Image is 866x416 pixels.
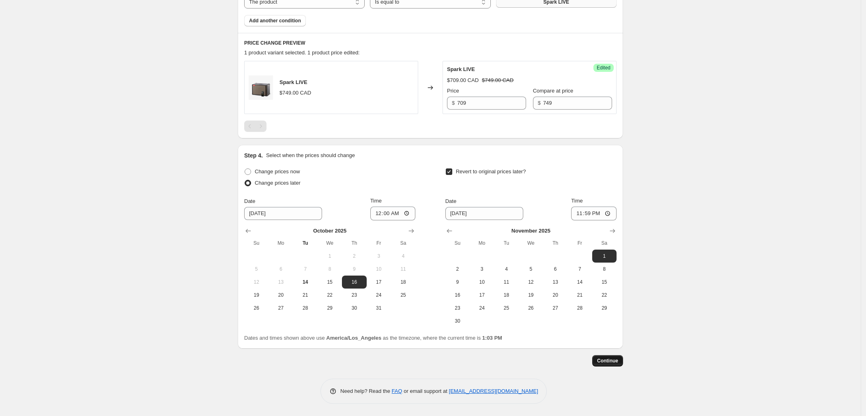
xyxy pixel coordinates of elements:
span: Time [571,198,582,204]
span: 15 [321,279,339,285]
span: 16 [449,292,466,298]
span: 24 [473,305,491,311]
h2: Step 4. [244,151,263,160]
button: Friday October 24 2025 [367,289,391,302]
button: Wednesday October 8 2025 [318,263,342,276]
span: 2 [345,253,363,259]
button: Wednesday October 15 2025 [318,276,342,289]
button: Wednesday October 22 2025 [318,289,342,302]
span: 22 [595,292,613,298]
span: Add another condition [249,17,301,24]
button: Wednesday November 12 2025 [519,276,543,289]
th: Saturday [592,237,617,250]
button: Saturday November 15 2025 [592,276,617,289]
button: Wednesday October 1 2025 [318,250,342,263]
span: 14 [571,279,589,285]
span: 17 [370,279,388,285]
span: 25 [497,305,515,311]
button: Today Tuesday October 14 2025 [293,276,318,289]
span: 8 [321,266,339,272]
button: Sunday October 19 2025 [244,289,269,302]
span: Edited [597,65,610,71]
button: Thursday October 16 2025 [342,276,366,289]
span: 4 [497,266,515,272]
span: Date [445,198,456,204]
strike: $749.00 CAD [482,76,514,84]
span: 23 [449,305,466,311]
h6: PRICE CHANGE PREVIEW [244,40,617,46]
button: Sunday November 2 2025 [445,263,470,276]
button: Monday October 20 2025 [269,289,293,302]
button: Friday November 28 2025 [567,302,592,315]
span: Th [546,240,564,246]
span: 13 [546,279,564,285]
button: Friday October 3 2025 [367,250,391,263]
span: 1 [321,253,339,259]
span: 6 [546,266,564,272]
span: 21 [571,292,589,298]
span: 7 [297,266,314,272]
input: 12:00 [571,207,617,220]
button: Friday October 10 2025 [367,263,391,276]
button: Continue [592,355,623,366]
span: 2 [449,266,466,272]
span: 26 [522,305,540,311]
span: 1 product variant selected. 1 product price edited: [244,50,360,56]
button: Show next month, December 2025 [607,225,618,237]
button: Saturday October 11 2025 [391,263,415,276]
span: Sa [394,240,412,246]
button: Friday November 21 2025 [567,289,592,302]
span: Su [449,240,466,246]
th: Sunday [445,237,470,250]
span: 17 [473,292,491,298]
span: We [321,240,339,246]
button: Tuesday October 7 2025 [293,263,318,276]
span: 12 [522,279,540,285]
button: Saturday October 18 2025 [391,276,415,289]
button: Wednesday November 26 2025 [519,302,543,315]
span: 28 [297,305,314,311]
span: 22 [321,292,339,298]
span: 20 [546,292,564,298]
button: Sunday November 30 2025 [445,315,470,328]
span: 18 [394,279,412,285]
button: Saturday November 22 2025 [592,289,617,302]
nav: Pagination [244,121,266,132]
button: Saturday October 4 2025 [391,250,415,263]
button: Sunday October 12 2025 [244,276,269,289]
input: 10/14/2025 [445,207,523,220]
button: Thursday November 13 2025 [543,276,567,289]
button: Saturday November 29 2025 [592,302,617,315]
button: Tuesday November 11 2025 [494,276,518,289]
button: Wednesday November 5 2025 [519,263,543,276]
span: Need help? Read the [340,388,392,394]
span: Spark LIVE [279,79,307,85]
span: or email support at [402,388,449,394]
span: 27 [272,305,290,311]
img: 1_091bc19a-a072-4f00-bbcb-04bccd8b3671_80x.jpg [249,75,273,100]
button: Add another condition [244,15,306,26]
span: Continue [597,358,618,364]
button: Tuesday November 4 2025 [494,263,518,276]
div: $709.00 CAD [447,76,479,84]
button: Sunday October 5 2025 [244,263,269,276]
button: Tuesday October 21 2025 [293,289,318,302]
span: 16 [345,279,363,285]
div: $749.00 CAD [279,89,311,97]
button: Thursday November 27 2025 [543,302,567,315]
span: 9 [449,279,466,285]
th: Sunday [244,237,269,250]
span: 10 [370,266,388,272]
span: 3 [370,253,388,259]
span: Fr [571,240,589,246]
b: America/Los_Angeles [326,335,381,341]
span: 29 [595,305,613,311]
span: Price [447,88,459,94]
th: Monday [470,237,494,250]
button: Thursday November 20 2025 [543,289,567,302]
button: Monday October 27 2025 [269,302,293,315]
span: Tu [497,240,515,246]
button: Thursday November 6 2025 [543,263,567,276]
button: Sunday November 23 2025 [445,302,470,315]
button: Monday October 6 2025 [269,263,293,276]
